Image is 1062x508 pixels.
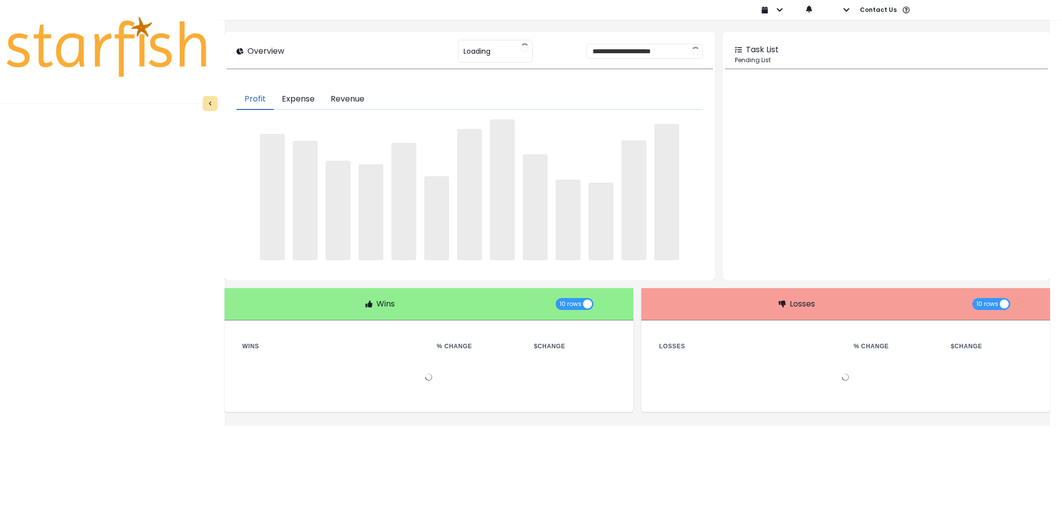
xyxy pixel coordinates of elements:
span: ‌ [260,134,285,260]
span: ‌ [556,180,581,260]
span: Loading [464,41,490,62]
span: ‌ [523,154,548,260]
span: ‌ [424,176,449,260]
span: ‌ [293,141,318,260]
span: ‌ [490,119,515,260]
th: Losses [651,340,846,352]
p: Losses [790,298,815,310]
th: $ Change [943,340,1040,352]
span: ‌ [654,124,679,260]
span: 10 rows [976,298,998,310]
th: $ Change [526,340,623,352]
span: ‌ [621,140,646,260]
p: Task List [746,44,779,56]
span: ‌ [358,164,383,260]
span: ‌ [457,129,482,260]
span: ‌ [589,183,613,260]
button: Revenue [323,89,372,110]
p: Pending List [735,56,1038,65]
p: Wins [376,298,395,310]
p: Overview [247,45,284,57]
th: % Change [429,340,526,352]
th: % Change [845,340,943,352]
span: 10 rows [560,298,582,310]
span: ‌ [326,161,351,260]
button: Expense [274,89,323,110]
button: Profit [236,89,274,110]
span: ‌ [391,143,416,260]
th: Wins [235,340,429,352]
